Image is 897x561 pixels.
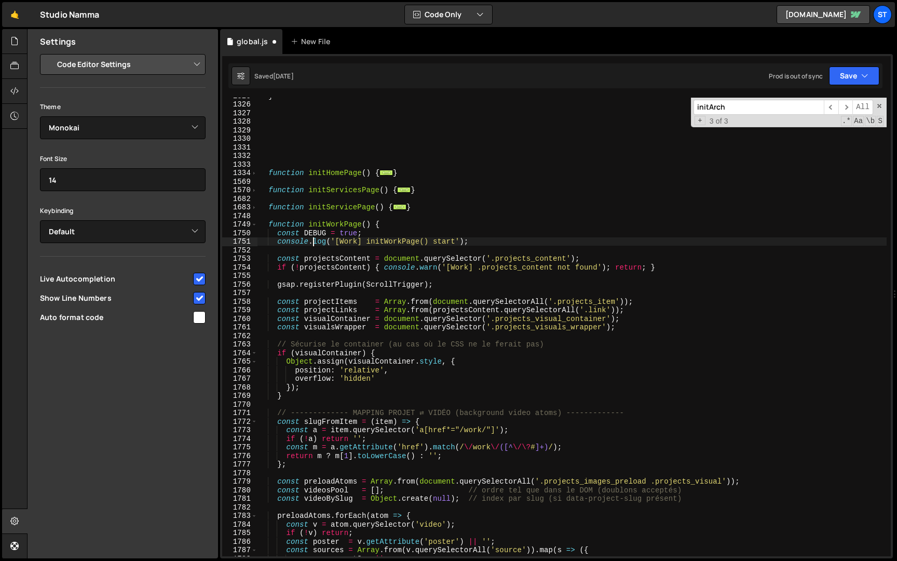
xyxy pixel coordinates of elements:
span: Show Line Numbers [40,293,192,303]
button: Code Only [405,5,492,24]
div: 1769 [222,392,257,400]
div: 1326 [222,100,257,109]
span: 3 of 3 [705,117,732,126]
div: 1757 [222,289,257,298]
div: 1760 [222,315,257,324]
div: 1758 [222,298,257,306]
div: 1753 [222,255,257,263]
div: 1785 [222,529,257,538]
span: Toggle Replace mode [695,116,705,126]
a: St [873,5,892,24]
span: Whole Word Search [865,116,876,126]
div: 1786 [222,538,257,546]
div: 1331 [222,143,257,152]
div: 1781 [222,495,257,503]
div: 1782 [222,503,257,512]
div: 1569 [222,178,257,186]
label: Keybinding [40,206,74,216]
div: 1772 [222,418,257,426]
div: 1768 [222,383,257,392]
div: New File [291,36,334,47]
div: 1765 [222,357,257,366]
div: 1780 [222,486,257,495]
div: 1333 [222,161,257,169]
a: 🤙 [2,2,28,27]
h2: Settings [40,36,76,47]
div: 1773 [222,426,257,435]
div: 1327 [222,109,257,118]
div: [DATE] [273,72,294,81]
span: RegExp Search [841,116,852,126]
span: ... [393,204,406,210]
div: 1771 [222,409,257,418]
div: 1774 [222,435,257,444]
span: CaseSensitive Search [853,116,864,126]
div: global.js [237,36,268,47]
div: 1682 [222,195,257,204]
div: Saved [254,72,294,81]
div: 1777 [222,460,257,469]
div: 1751 [222,237,257,246]
div: 1752 [222,246,257,255]
span: Auto format code [40,312,192,323]
div: 1764 [222,349,257,358]
div: 1761 [222,323,257,332]
div: 1770 [222,400,257,409]
input: Search for [694,100,824,115]
div: 1776 [222,452,257,461]
div: 1784 [222,520,257,529]
div: 1787 [222,546,257,555]
div: 1756 [222,280,257,289]
span: ... [397,187,411,193]
div: 1334 [222,169,257,178]
div: 1766 [222,366,257,375]
div: 1748 [222,212,257,221]
span: ​ [838,100,853,115]
span: Live Autocompletion [40,274,192,284]
div: 1783 [222,512,257,520]
label: Font Size [40,154,67,164]
div: Studio Namma [40,8,99,21]
div: Prod is out of sync [769,72,823,81]
span: ​ [824,100,838,115]
span: Search In Selection [877,116,884,126]
a: [DOMAIN_NAME] [777,5,870,24]
div: 1329 [222,126,257,135]
div: 1762 [222,332,257,341]
div: 1775 [222,443,257,452]
div: 1763 [222,340,257,349]
div: 1750 [222,229,257,238]
div: 1778 [222,469,257,478]
button: Save [829,66,879,85]
div: 1570 [222,186,257,195]
div: 1683 [222,203,257,212]
label: Theme [40,102,61,112]
div: 1755 [222,272,257,280]
div: 1332 [222,152,257,161]
div: 1749 [222,220,257,229]
div: 1328 [222,117,257,126]
div: 1759 [222,306,257,315]
span: Alt-Enter [852,100,873,115]
div: 1767 [222,375,257,383]
div: 1330 [222,135,257,143]
span: ... [379,170,393,176]
div: 1754 [222,263,257,272]
div: 1779 [222,477,257,486]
